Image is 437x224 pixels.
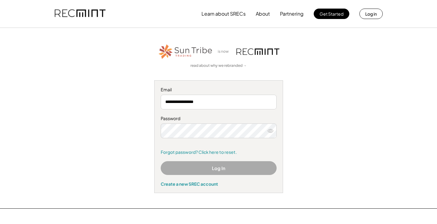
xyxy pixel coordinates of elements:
[161,87,277,93] div: Email
[190,63,247,68] a: read about why we rebranded →
[158,43,213,60] img: STT_Horizontal_Logo%2B-%2BColor.png
[216,49,233,54] div: is now
[161,161,277,175] button: Log In
[280,8,304,20] button: Partnering
[314,9,349,19] button: Get Started
[55,3,105,24] img: recmint-logotype%403x.png
[161,116,277,122] div: Password
[359,9,383,19] button: Log in
[161,149,277,155] a: Forgot password? Click here to reset.
[161,181,277,187] div: Create a new SREC account
[256,8,270,20] button: About
[201,8,246,20] button: Learn about SRECs
[236,48,279,55] img: recmint-logotype%403x.png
